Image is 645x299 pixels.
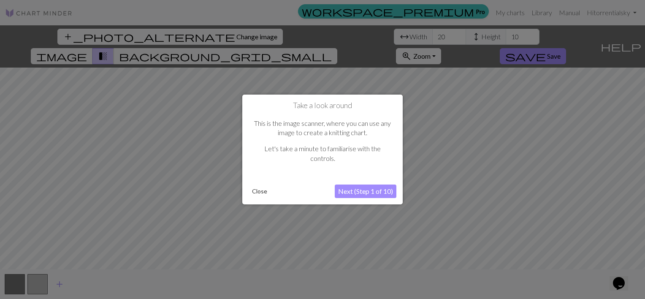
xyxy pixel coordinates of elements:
[253,119,392,138] p: This is the image scanner, where you can use any image to create a knitting chart.
[335,185,396,198] button: Next (Step 1 of 10)
[249,185,271,198] button: Close
[242,95,403,204] div: Take a look around
[253,144,392,163] p: Let's take a minute to familiarise with the controls.
[249,101,396,110] h1: Take a look around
